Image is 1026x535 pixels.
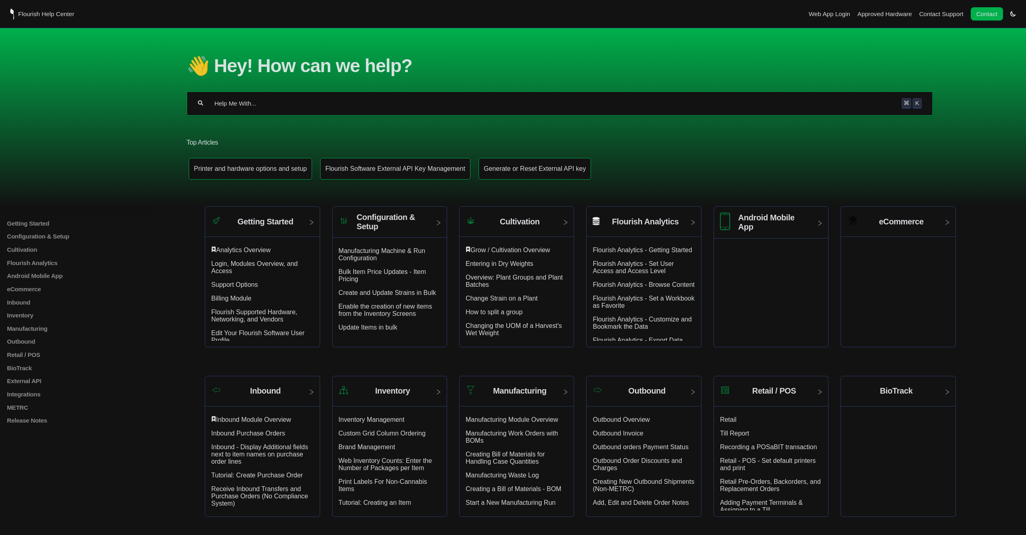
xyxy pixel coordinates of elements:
a: Flourish Analytics [6,259,179,266]
a: Tutorial: Creating an Item article [339,499,411,506]
div: ​ [211,416,313,423]
a: Start a New Manufacturing Run article [466,499,556,506]
a: Android Mobile App [6,272,179,279]
a: Getting Started [6,220,179,227]
a: Configuration & Setup [6,233,179,240]
a: Flourish Analytics - Customize and Bookmark the Data article [593,316,691,330]
a: Create and Update Strains in Bulk article [339,289,436,296]
h2: Android Mobile App [738,213,810,232]
a: Outbound [6,338,179,345]
h2: eCommerce [879,217,924,226]
img: Category icon [720,385,730,395]
a: External API [6,377,179,384]
a: Cultivation [6,246,179,253]
a: Flourish Analytics [587,213,701,237]
img: Flourish Help Center Logo [10,8,14,19]
a: Custom Grid Column Ordering article [339,430,426,437]
a: Flourish Supported Hardware, Networking, and Vendors article [211,309,297,323]
h2: Configuration & Setup [357,213,429,231]
a: Switch dark mode setting [1010,10,1016,17]
a: Entering in Dry Weights article [466,260,533,267]
a: Overview: Plant Groups and Plant Batches article [466,274,563,288]
h2: Retail / POS [752,386,796,396]
h2: Manufacturing [493,386,547,396]
a: Changing the UOM of a Harvest's Wet Weight article [466,322,562,336]
a: Web Inventory Counts: Enter the Number of Packages per Item article [339,457,432,471]
a: Inventory Management article [339,416,405,423]
a: Creating Bill of Materials for Handling Case Quantities article [466,451,545,465]
a: Inventory [6,312,179,319]
a: Release Notes [6,417,179,424]
a: Inbound [6,299,179,305]
img: Category icon [211,386,221,393]
h2: Inventory [375,386,410,396]
div: ​ [466,247,568,254]
kbd: K [913,98,922,108]
a: Flourish Analytics - Getting Started article [593,247,692,253]
a: Support Options article [211,281,258,288]
h2: Outbound [629,386,666,396]
h2: BioTrack [880,386,912,396]
img: Category icon [466,385,476,395]
section: Top Articles [187,126,933,190]
a: Contact [971,7,1003,21]
a: Retail / POS [6,351,179,358]
a: Category icon Cultivation [460,213,574,237]
a: Recording a POSaBIT transaction article [720,444,817,450]
a: Contact Support navigation item [919,10,964,17]
a: Inbound Module Overview article [216,416,291,423]
p: Generate or Reset External API key [484,165,586,172]
a: How to split a group article [466,309,522,315]
div: Keyboard shortcut for search [902,98,922,108]
img: Category icon [339,216,349,226]
a: Enable the creation of new items from the Inventory Screens article [339,303,432,317]
a: Category icon Inbound [205,382,319,406]
a: Receive Inbound Transfers and Purchase Orders (No Compliance System) article [211,485,308,507]
a: Category icon Getting Started [205,213,319,237]
h2: Inbound [250,386,281,396]
input: Help Me With... [214,100,892,108]
img: Category icon [593,386,603,393]
a: Manufacturing Module Overview article [466,416,558,423]
a: Integrations [6,391,179,398]
a: Category icon Inventory [333,382,447,406]
a: Manufacturing [6,325,179,332]
a: Category icon eCommerce [841,213,955,237]
a: Category icon Retail / POS [714,382,828,406]
a: Flourish Analytics - Export Data article [593,337,683,344]
a: METRC [6,404,179,411]
a: Article: Flourish Software External API Key Management [320,158,470,180]
h1: 👋 Hey! How can we help? [187,55,933,77]
p: eCommerce [6,286,179,292]
p: Printer and hardware options and setup [194,165,307,172]
a: Till Report article [720,430,749,437]
img: Category icon [720,213,730,230]
a: Retail Pre-Orders, Backorders, and Replacement Orders article [720,478,821,492]
a: Tutorial: Create Purchase Order article [211,472,303,479]
h2: Cultivation [500,217,540,226]
svg: Featured [211,247,216,252]
a: Update Items in bulk article [339,324,397,331]
a: Category icon Manufacturing [460,382,574,406]
a: BioTrack [6,365,179,371]
a: Flourish Help Center [10,8,74,19]
a: Article: Printer and hardware options and setup [189,158,312,180]
a: Flourish Analytics - Browse Content article [593,281,695,288]
a: Add, Edit and Delete Order Notes article [593,499,689,506]
img: Category icon [211,216,221,226]
a: Print Labels For Non-Cannabis Items article [339,478,427,492]
a: Edit Your Flourish Software User Profile article [211,330,304,344]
